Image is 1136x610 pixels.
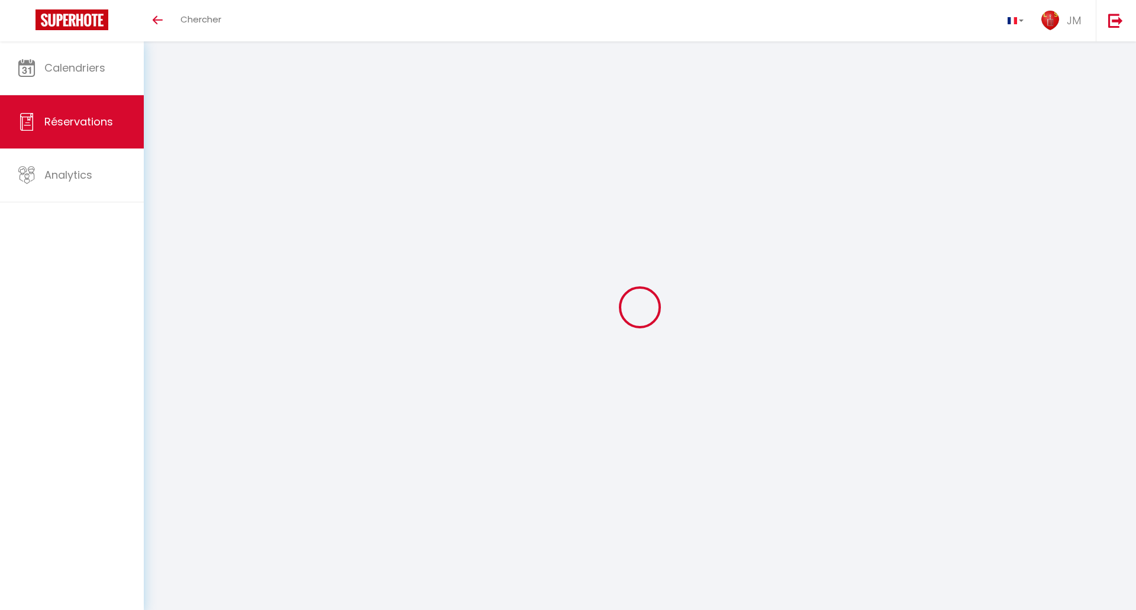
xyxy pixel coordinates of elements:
img: ... [1041,11,1059,30]
img: logout [1108,13,1123,28]
span: Analytics [44,167,92,182]
span: Calendriers [44,60,105,75]
span: Chercher [180,13,221,25]
span: Réservations [44,114,113,129]
span: JM [1067,13,1081,28]
img: Super Booking [35,9,108,30]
